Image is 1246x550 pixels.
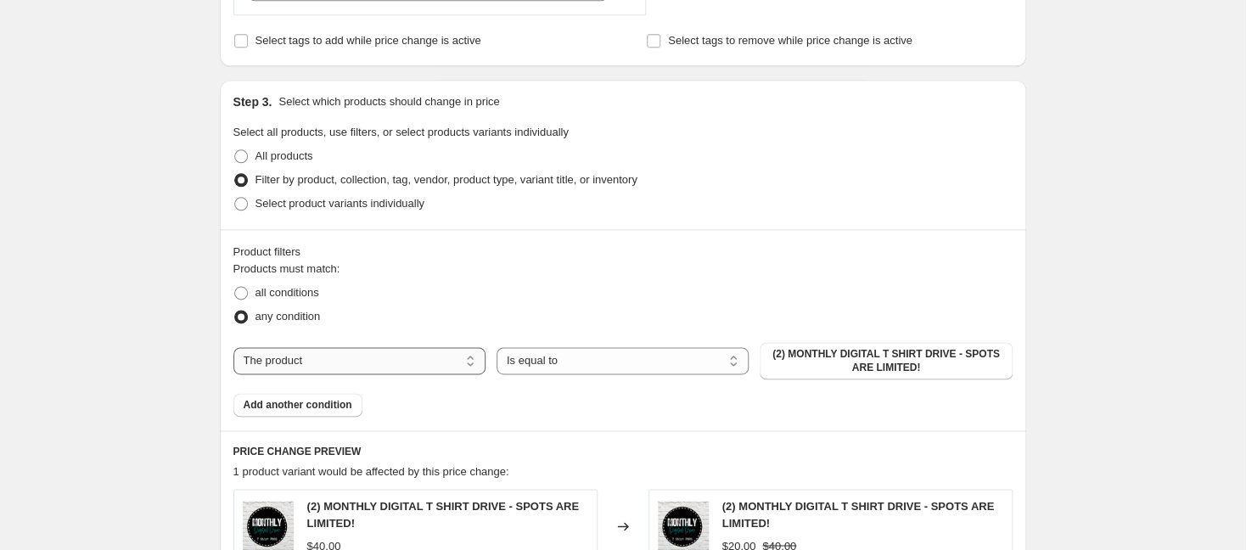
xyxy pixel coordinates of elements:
[770,347,1002,374] span: (2) MONTHLY DIGITAL T SHIRT DRIVE - SPOTS ARE LIMITED!
[233,244,1013,261] div: Product filters
[255,286,319,299] span: all conditions
[255,173,637,186] span: Filter by product, collection, tag, vendor, product type, variant title, or inventory
[255,149,313,162] span: All products
[233,126,569,138] span: Select all products, use filters, or select products variants individually
[233,93,272,110] h2: Step 3.
[255,197,424,210] span: Select product variants individually
[233,445,1013,458] h6: PRICE CHANGE PREVIEW
[255,310,321,323] span: any condition
[668,34,912,47] span: Select tags to remove while price change is active
[233,465,509,478] span: 1 product variant would be affected by this price change:
[722,500,994,530] span: (2) MONTHLY DIGITAL T SHIRT DRIVE - SPOTS ARE LIMITED!
[233,393,362,417] button: Add another condition
[278,93,499,110] p: Select which products should change in price
[233,262,340,275] span: Products must match:
[760,342,1012,379] button: (2) MONTHLY DIGITAL T SHIRT DRIVE - SPOTS ARE LIMITED!
[244,398,352,412] span: Add another condition
[255,34,481,47] span: Select tags to add while price change is active
[307,500,579,530] span: (2) MONTHLY DIGITAL T SHIRT DRIVE - SPOTS ARE LIMITED!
